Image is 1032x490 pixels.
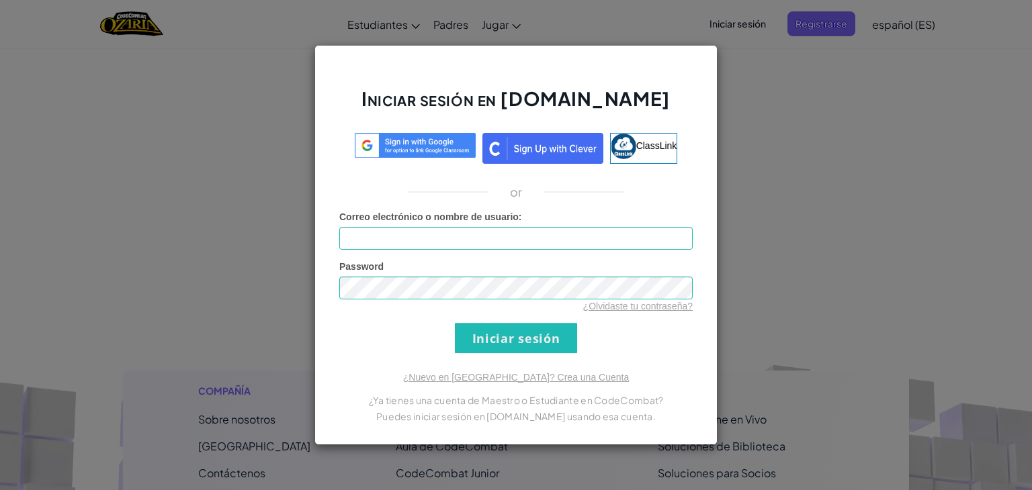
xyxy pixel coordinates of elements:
a: ¿Olvidaste tu contraseña? [583,301,693,311]
span: Password [339,261,384,272]
span: Correo electrónico o nombre de usuario [339,211,519,222]
h2: Iniciar sesión en [DOMAIN_NAME] [339,86,693,125]
p: Puedes iniciar sesión en [DOMAIN_NAME] usando esa cuenta. [339,408,693,424]
p: or [510,184,523,200]
p: ¿Ya tienes una cuenta de Maestro o Estudiante en CodeCombat? [339,392,693,408]
img: classlink-logo-small.png [611,134,636,159]
img: log-in-google-sso.svg [355,133,476,158]
img: clever_sso_button@2x.png [482,133,603,164]
input: Iniciar sesión [455,323,577,353]
a: ¿Nuevo en [GEOGRAPHIC_DATA]? Crea una Cuenta [403,372,629,383]
label: : [339,210,522,224]
span: ClassLink [636,140,677,151]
